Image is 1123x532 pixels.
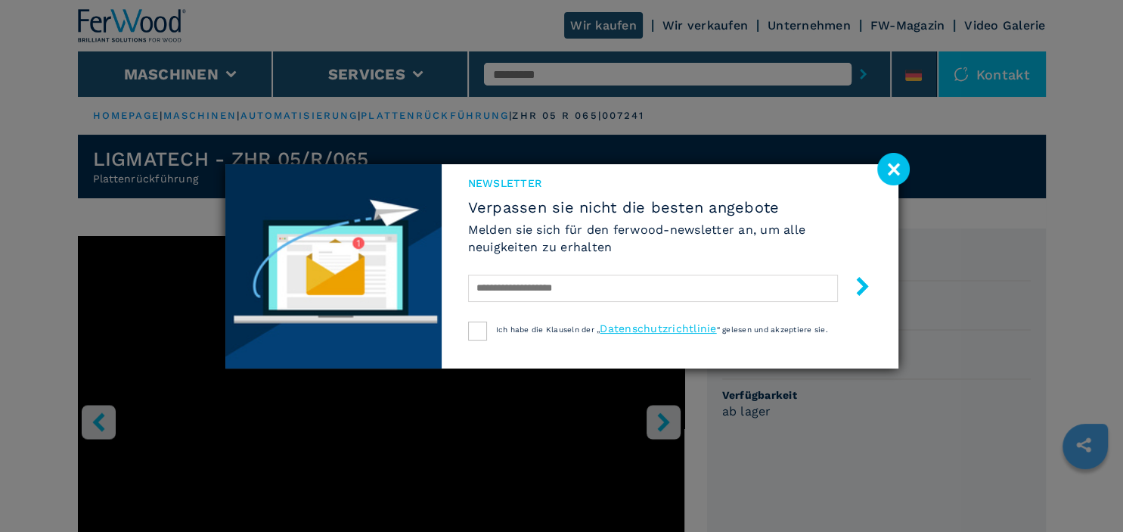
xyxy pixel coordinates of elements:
button: submit-button [838,271,872,306]
img: Newsletter image [225,164,442,369]
span: Verpassen sie nicht die besten angebote [468,198,872,216]
h6: Melden sie sich für den ferwood-newsletter an, um alle neuigkeiten zu erhalten [468,221,872,256]
a: Datenschutzrichtlinie [600,322,716,334]
span: Ich habe die Klauseln der „ [496,325,600,334]
span: Newsletter [468,176,872,191]
span: “ gelesen und akzeptiere sie. [717,325,828,334]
